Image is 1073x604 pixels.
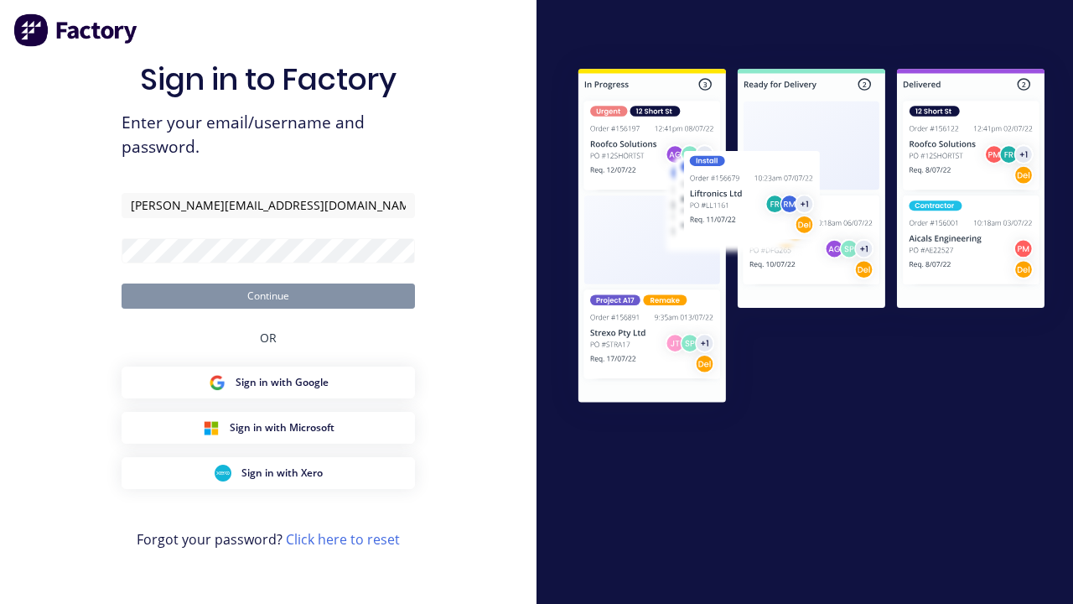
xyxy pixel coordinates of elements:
button: Microsoft Sign inSign in with Microsoft [122,412,415,444]
img: Microsoft Sign in [203,419,220,436]
span: Forgot your password? [137,529,400,549]
a: Click here to reset [286,530,400,549]
span: Sign in with Xero [241,466,323,481]
span: Sign in with Microsoft [230,420,334,435]
div: OR [260,309,277,367]
img: Factory [13,13,139,47]
button: Google Sign inSign in with Google [122,367,415,398]
h1: Sign in to Factory [140,61,397,97]
img: Google Sign in [209,374,225,391]
img: Sign in [550,43,1073,433]
span: Enter your email/username and password. [122,111,415,159]
button: Continue [122,284,415,309]
span: Sign in with Google [236,375,329,390]
input: Email/Username [122,193,415,218]
button: Xero Sign inSign in with Xero [122,457,415,489]
img: Xero Sign in [215,465,231,482]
